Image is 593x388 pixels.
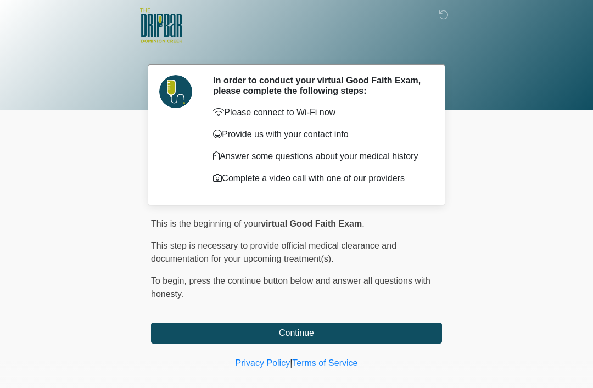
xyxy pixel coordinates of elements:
span: This is the beginning of your [151,219,261,228]
img: Agent Avatar [159,75,192,108]
p: Answer some questions about your medical history [213,150,426,163]
span: To begin, [151,276,189,285]
span: press the continue button below and answer all questions with honesty. [151,276,430,299]
p: Provide us with your contact info [213,128,426,141]
a: Terms of Service [292,358,357,368]
button: Continue [151,323,442,344]
p: Complete a video call with one of our providers [213,172,426,185]
a: | [290,358,292,368]
span: . [362,219,364,228]
p: Please connect to Wi-Fi now [213,106,426,119]
a: Privacy Policy [236,358,290,368]
img: The DRIPBaR - San Antonio Dominion Creek Logo [140,8,182,44]
h2: In order to conduct your virtual Good Faith Exam, please complete the following steps: [213,75,426,96]
strong: virtual Good Faith Exam [261,219,362,228]
span: This step is necessary to provide official medical clearance and documentation for your upcoming ... [151,241,396,263]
